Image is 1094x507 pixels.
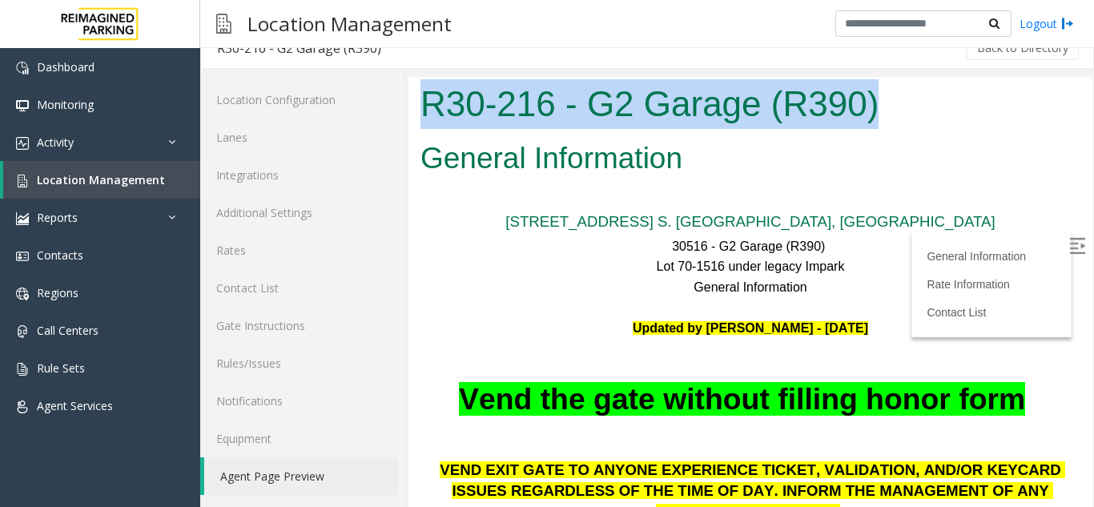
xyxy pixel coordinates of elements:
button: Back to Directory [967,36,1079,60]
a: Gate Instructions [200,307,400,344]
span: Rule Sets [37,360,85,376]
h1: R30-216 - G2 Garage (R390) [12,2,672,52]
a: [STREET_ADDRESS] S. [GEOGRAPHIC_DATA], [GEOGRAPHIC_DATA] [97,136,586,153]
img: 'icon' [16,175,29,187]
a: Rate Information [518,201,601,214]
img: 'icon' [16,288,29,300]
span: Lot 70-1516 under legacy Impark [248,183,436,196]
a: Agent Page Preview [204,457,400,495]
a: Logout [1020,15,1074,32]
a: Contact List [200,269,400,307]
span: Agent Services [37,398,113,413]
span: Regions [37,285,78,300]
div: R30-216 - G2 Garage (R390) [217,38,381,58]
a: Lanes [200,119,400,156]
img: 'icon' [16,400,29,413]
a: Notifications [200,382,400,420]
a: General Information [518,173,617,186]
img: 'icon' [16,325,29,338]
a: Contact List [518,229,577,242]
span: Reports [37,210,78,225]
img: pageIcon [216,4,231,43]
span: Vend the gate without filling honor form [50,305,617,339]
h2: General Information [12,61,672,103]
span: Contacts [37,247,83,263]
a: Additional Settings [200,194,400,231]
span: Activity [37,135,74,150]
a: Integrations [200,156,400,194]
img: logout [1061,15,1074,32]
a: Rules/Issues [200,344,400,382]
a: Rates [200,231,400,269]
span: 30516 - G2 Garage (R390) [263,163,416,176]
img: 'icon' [16,250,29,263]
span: VEND EXIT GATE TO ANYONE EXPERIENCE TICKET, VALIDATION, AND/OR KEYCARD ISSUES REGARDLESS OF THE T... [31,384,657,444]
img: 'icon' [16,62,29,74]
font: Updated by [PERSON_NAME] - [DATE] [224,244,460,258]
span: Dashboard [37,59,95,74]
img: Open/Close Sidebar Menu [661,161,677,177]
span: Monitoring [37,97,94,112]
img: 'icon' [16,212,29,225]
span: Location Management [37,172,165,187]
a: Equipment [200,420,400,457]
a: Location Configuration [200,81,400,119]
img: 'icon' [16,363,29,376]
span: Call Centers [37,323,99,338]
span: General Information [285,203,398,217]
img: 'icon' [16,137,29,150]
a: Location Management [3,161,200,199]
h3: Location Management [239,4,460,43]
img: 'icon' [16,99,29,112]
